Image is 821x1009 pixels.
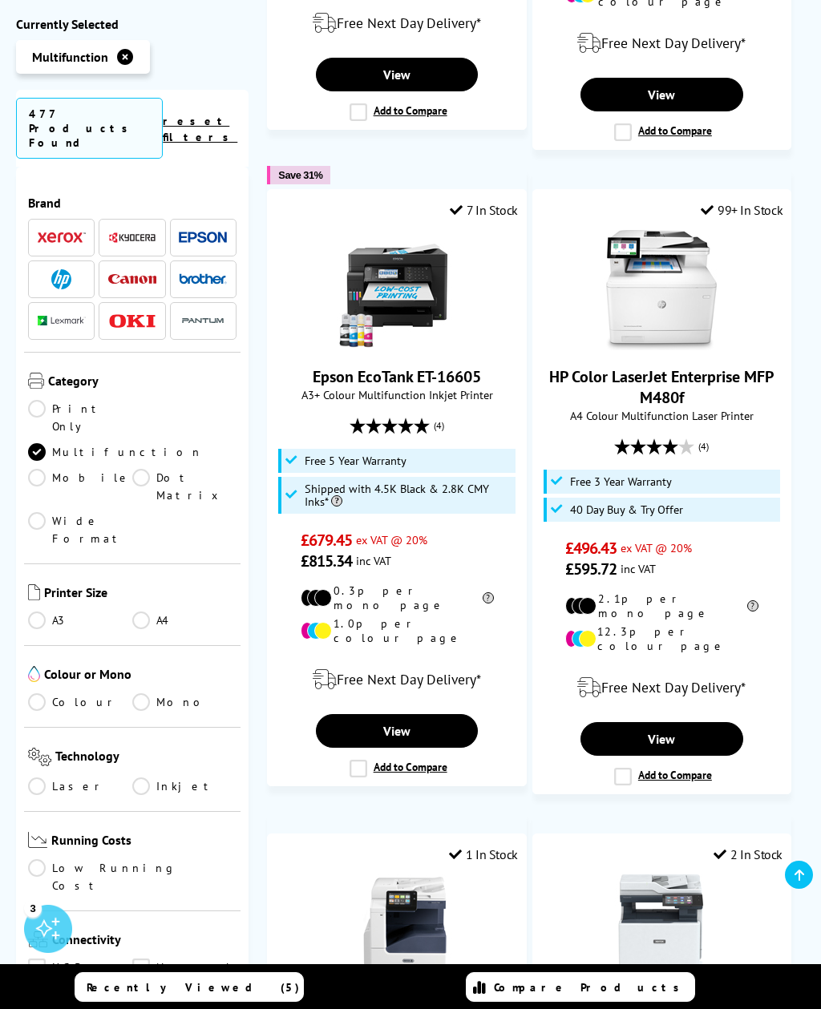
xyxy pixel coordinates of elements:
[108,311,156,331] a: OKI
[28,400,132,435] a: Print Only
[179,269,227,289] a: Brother
[601,337,722,353] a: HP Color LaserJet Enterprise MFP M480f
[38,228,86,248] a: Xerox
[337,337,457,353] a: Epson EcoTank ET-16605
[549,366,774,408] a: HP Color LaserJet Enterprise MFP M480f
[179,311,227,331] a: Pantum
[565,559,617,579] span: £595.72
[108,314,156,328] img: OKI
[305,454,406,467] span: Free 5 Year Warranty
[570,475,672,488] span: Free 3 Year Warranty
[541,408,783,423] span: A4 Colour Multifunction Laser Printer
[132,693,237,711] a: Mono
[350,760,447,777] label: Add to Compare
[601,874,722,995] img: Xerox VersaLink C625
[28,469,132,504] a: Mobile
[55,748,237,769] span: Technology
[28,777,132,795] a: Laser
[28,195,237,211] span: Brand
[179,228,227,248] a: Epson
[276,387,518,402] span: A3+ Colour Multifunction Inkjet Printer
[108,232,156,244] img: Kyocera
[614,123,712,141] label: Add to Compare
[28,443,203,461] a: Multifunction
[16,98,163,159] span: 477 Products Found
[28,666,40,682] img: Colour or Mono
[466,972,694,1002] a: Compare Products
[267,166,330,184] button: Save 31%
[337,874,457,995] img: Xerox VersaLink C7020DNW
[614,768,712,785] label: Add to Compare
[337,230,457,350] img: Epson EcoTank ET-16605
[580,78,743,111] a: View
[28,959,132,977] a: USB
[714,846,783,862] div: 2 In Stock
[179,312,227,331] img: Pantum
[356,553,391,568] span: inc VAT
[434,410,444,441] span: (4)
[301,551,353,571] span: £815.34
[301,583,494,612] li: 0.3p per mono page
[108,228,156,248] a: Kyocera
[179,273,227,285] img: Brother
[601,230,722,350] img: HP Color LaserJet Enterprise MFP M480f
[698,431,709,462] span: (4)
[450,202,518,218] div: 7 In Stock
[51,832,237,852] span: Running Costs
[316,714,479,748] a: View
[32,49,108,65] span: Multifunction
[350,103,447,121] label: Add to Compare
[38,311,86,331] a: Lexmark
[51,269,71,289] img: HP
[494,980,688,995] span: Compare Products
[48,373,237,392] span: Category
[52,932,237,951] span: Connectivity
[565,591,758,620] li: 2.1p per mono page
[28,512,132,547] a: Wide Format
[301,530,353,551] span: £679.45
[541,665,783,710] div: modal_delivery
[132,959,237,977] a: Network
[38,317,86,326] img: Lexmark
[132,469,237,504] a: Dot Matrix
[16,16,249,32] div: Currently Selected
[278,169,322,181] span: Save 31%
[28,693,132,711] a: Colour
[701,202,783,218] div: 99+ In Stock
[449,846,518,862] div: 1 In Stock
[132,777,237,795] a: Inkjet
[87,980,300,995] span: Recently Viewed (5)
[305,482,511,508] span: Shipped with 4.5K Black & 2.8K CMY Inks*
[44,584,237,603] span: Printer Size
[132,611,237,629] a: A4
[28,748,51,766] img: Technology
[356,532,427,547] span: ex VAT @ 20%
[621,540,692,555] span: ex VAT @ 20%
[276,1,518,46] div: modal_delivery
[108,274,156,285] img: Canon
[179,232,227,244] img: Epson
[565,624,758,653] li: 12.3p per colour page
[38,269,86,289] a: HP
[28,860,237,895] a: Low Running Cost
[570,503,683,516] span: 40 Day Buy & Try Offer
[313,366,481,387] a: Epson EcoTank ET-16605
[565,538,617,559] span: £496.43
[75,972,303,1002] a: Recently Viewed (5)
[24,899,42,917] div: 3
[621,561,656,576] span: inc VAT
[316,58,479,91] a: View
[541,21,783,66] div: modal_delivery
[276,657,518,702] div: modal_delivery
[28,832,47,849] img: Running Costs
[44,666,237,685] span: Colour or Mono
[108,269,156,289] a: Canon
[38,232,86,244] img: Xerox
[163,114,237,144] a: reset filters
[28,584,40,600] img: Printer Size
[580,722,743,756] a: View
[28,373,44,389] img: Category
[28,611,132,629] a: A3
[301,616,494,645] li: 1.0p per colour page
